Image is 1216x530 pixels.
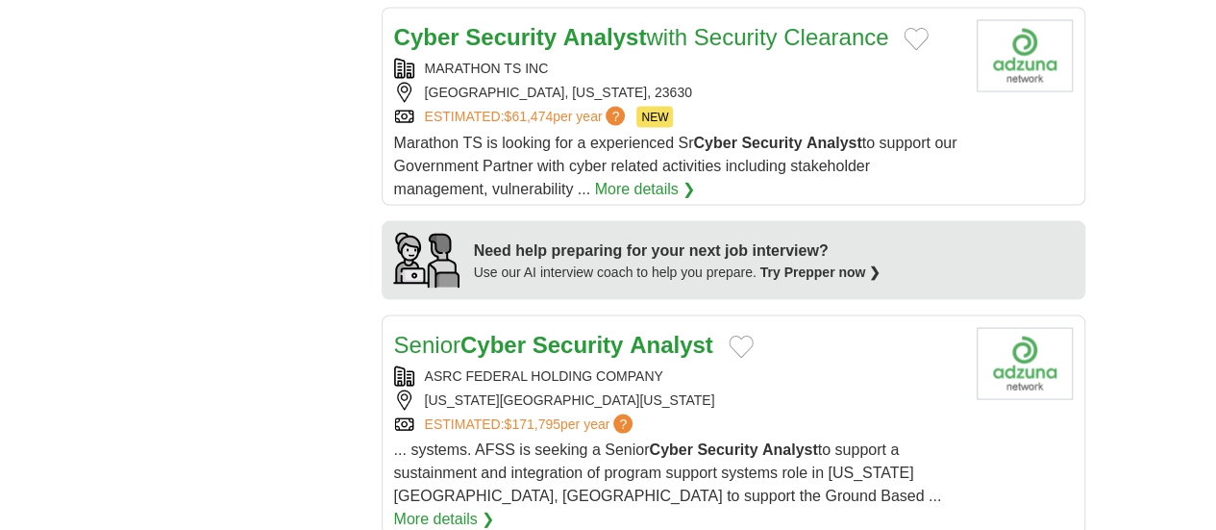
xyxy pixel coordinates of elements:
[595,177,696,200] a: More details ❯
[504,108,553,123] span: $61,474
[741,134,802,150] strong: Security
[606,106,625,125] span: ?
[977,19,1073,91] img: Company logo
[394,390,961,410] div: [US_STATE][GEOGRAPHIC_DATA][US_STATE]
[613,414,633,433] span: ?
[504,416,559,431] span: $171,795
[693,134,736,150] strong: Cyber
[904,27,929,50] button: Add to favorite jobs
[394,507,495,530] a: More details ❯
[425,106,630,127] a: ESTIMATED:$61,474per year?
[465,23,557,49] strong: Security
[697,441,757,457] strong: Security
[394,23,459,49] strong: Cyber
[460,331,526,357] strong: Cyber
[630,331,713,357] strong: Analyst
[807,134,862,150] strong: Analyst
[425,414,637,434] a: ESTIMATED:$171,795per year?
[729,335,754,358] button: Add to favorite jobs
[394,441,942,503] span: ... systems. AFSS is seeking a Senior to support a sustainment and integration of program support...
[394,58,961,78] div: MARATHON TS INC
[394,331,713,357] a: SeniorCyber Security Analyst
[394,366,961,386] div: ASRC FEDERAL HOLDING COMPANY
[394,82,961,102] div: [GEOGRAPHIC_DATA], [US_STATE], 23630
[474,239,881,262] div: Need help preparing for your next job interview?
[563,23,647,49] strong: Analyst
[394,23,889,49] a: Cyber Security Analystwith Security Clearance
[762,441,818,457] strong: Analyst
[474,262,881,282] div: Use our AI interview coach to help you prepare.
[394,134,957,196] span: Marathon TS is looking for a experienced Sr to support our Government Partner with cyber related ...
[636,106,673,127] span: NEW
[760,264,881,279] a: Try Prepper now ❯
[533,331,624,357] strong: Security
[649,441,692,457] strong: Cyber
[977,327,1073,399] img: Company logo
